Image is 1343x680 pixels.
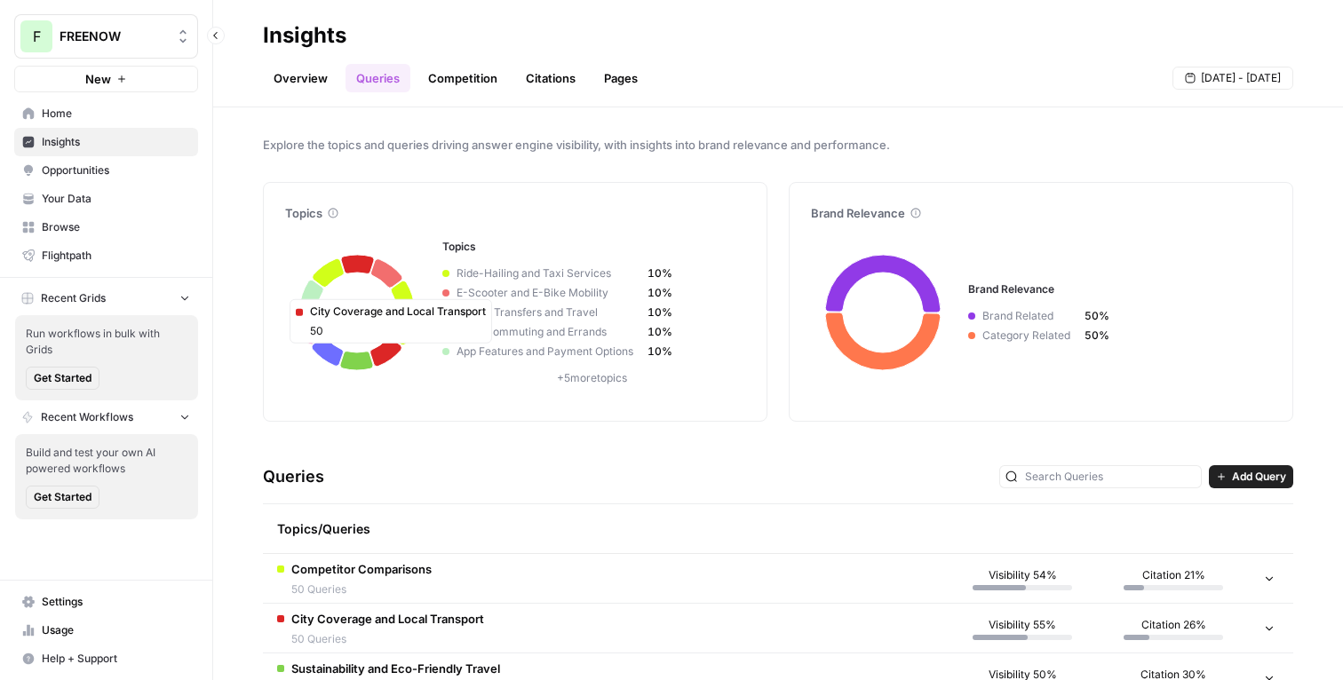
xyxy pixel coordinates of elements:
[14,99,198,128] a: Home
[449,344,648,360] span: App Features and Payment Options
[41,409,133,425] span: Recent Workflows
[85,70,111,88] span: New
[41,290,106,306] span: Recent Grids
[26,445,187,477] span: Build and test your own AI powered workflows
[26,367,99,390] button: Get Started
[1085,328,1109,344] span: 50%
[291,610,484,628] span: City Coverage and Local Transport
[42,651,190,667] span: Help + Support
[1172,67,1293,90] button: [DATE] - [DATE]
[975,308,1085,324] span: Brand Related
[1232,469,1286,485] span: Add Query
[14,404,198,431] button: Recent Workflows
[60,28,167,45] span: FREENOW
[442,239,741,255] h3: Topics
[1141,617,1206,633] span: Citation 26%
[417,64,508,92] a: Competition
[968,281,1267,297] h3: Brand Relevance
[449,324,648,340] span: Daily Commuting and Errands
[975,328,1085,344] span: Category Related
[14,588,198,616] a: Settings
[42,594,190,610] span: Settings
[1201,70,1281,86] span: [DATE] - [DATE]
[42,248,190,264] span: Flightpath
[593,64,648,92] a: Pages
[291,581,432,597] span: 50 Queries
[33,26,41,47] span: F
[648,324,672,340] span: 10%
[277,504,933,553] div: Topics/Queries
[14,66,198,92] button: New
[42,219,190,235] span: Browse
[34,489,91,505] span: Get Started
[346,64,410,92] a: Queries
[263,464,324,489] h3: Queries
[42,162,190,178] span: Opportunities
[42,191,190,207] span: Your Data
[1085,308,1109,324] span: 50%
[14,644,198,673] button: Help + Support
[648,285,672,301] span: 10%
[42,106,190,122] span: Home
[442,370,741,386] p: + 5 more topics
[1025,468,1196,486] input: Search Queries
[34,370,91,386] span: Get Started
[1142,567,1205,583] span: Citation 21%
[648,344,672,360] span: 10%
[14,285,198,312] button: Recent Grids
[14,156,198,185] a: Opportunities
[449,265,648,281] span: Ride-Hailing and Taxi Services
[26,486,99,509] button: Get Started
[449,285,648,301] span: E-Scooter and E-Bike Mobility
[648,265,672,281] span: 10%
[291,560,432,578] span: Competitor Comparisons
[14,241,198,270] a: Flightpath
[989,567,1057,583] span: Visibility 54%
[811,204,1271,222] div: Brand Relevance
[14,128,198,156] a: Insights
[285,204,745,222] div: Topics
[291,631,484,647] span: 50 Queries
[648,304,672,320] span: 10%
[42,622,190,638] span: Usage
[989,617,1056,633] span: Visibility 55%
[263,64,338,92] a: Overview
[263,21,346,50] div: Insights
[26,326,187,358] span: Run workflows in bulk with Grids
[1209,465,1293,488] button: Add Query
[14,213,198,241] a: Browse
[14,616,198,644] a: Usage
[291,660,500,677] span: Sustainability and Eco-Friendly Travel
[515,64,586,92] a: Citations
[14,14,198,59] button: Workspace: FREENOW
[263,136,1293,154] span: Explore the topics and queries driving answer engine visibility, with insights into brand relevan...
[42,134,190,150] span: Insights
[449,304,648,320] span: Airport Transfers and Travel
[14,185,198,213] a: Your Data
